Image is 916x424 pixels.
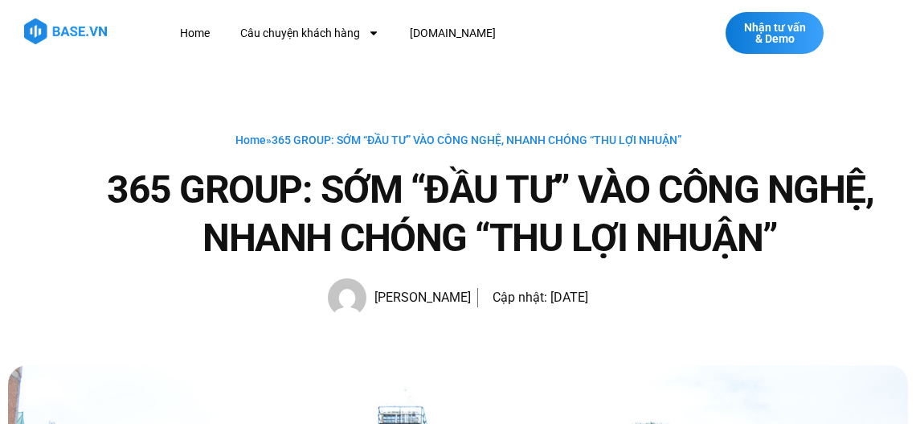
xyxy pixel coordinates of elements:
[742,22,808,44] span: Nhận tư vấn & Demo
[272,134,681,146] span: 365 GROUP: SỚM “ĐẦU TƯ” VÀO CÔNG NGHỆ, NHANH CHÓNG “THU LỢI NHUẬN”
[235,134,266,146] a: Home
[328,278,366,317] img: Picture of Hạnh Hoàng
[168,19,222,48] a: Home
[550,290,588,305] time: [DATE]
[398,19,508,48] a: [DOMAIN_NAME]
[366,286,471,309] span: [PERSON_NAME]
[168,19,653,48] nav: Menu
[235,134,681,146] span: »
[493,290,547,305] span: Cập nhật:
[72,166,908,262] h1: 365 GROUP: SỚM “ĐẦU TƯ” VÀO CÔNG NGHỆ, NHANH CHÓNG “THU LỢI NHUẬN”
[228,19,391,48] a: Câu chuyện khách hàng
[726,12,824,54] a: Nhận tư vấn & Demo
[328,278,471,317] a: Picture of Hạnh Hoàng [PERSON_NAME]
